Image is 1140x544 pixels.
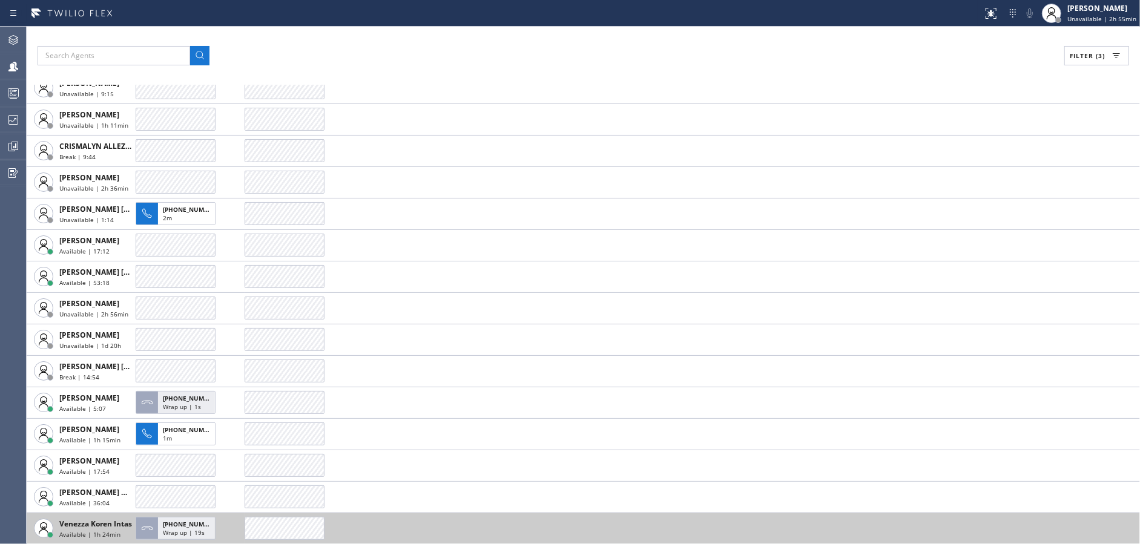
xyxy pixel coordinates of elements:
[59,110,119,120] span: [PERSON_NAME]
[136,198,219,229] button: [PHONE_NUMBER]2m
[59,204,181,214] span: [PERSON_NAME] [PERSON_NAME]
[59,519,132,529] span: Venezza Koren Intas
[163,214,172,222] span: 2m
[59,330,119,340] span: [PERSON_NAME]
[163,520,218,528] span: [PHONE_NUMBER]
[59,341,121,350] span: Unavailable | 1d 20h
[1064,46,1129,65] button: Filter (3)
[163,205,218,214] span: [PHONE_NUMBER]
[163,434,172,442] span: 1m
[59,184,128,192] span: Unavailable | 2h 36min
[136,387,219,418] button: [PHONE_NUMBER]Wrap up | 1s
[59,90,114,98] span: Unavailable | 9:15
[59,530,120,539] span: Available | 1h 24min
[59,172,119,183] span: [PERSON_NAME]
[1021,5,1038,22] button: Mute
[59,456,119,466] span: [PERSON_NAME]
[59,121,128,129] span: Unavailable | 1h 11min
[59,235,119,246] span: [PERSON_NAME]
[59,373,99,381] span: Break | 14:54
[163,394,218,402] span: [PHONE_NUMBER]
[163,402,201,411] span: Wrap up | 1s
[59,436,120,444] span: Available | 1h 15min
[59,141,134,151] span: CRISMALYN ALLEZER
[59,361,202,372] span: [PERSON_NAME] [PERSON_NAME] Dahil
[59,404,106,413] span: Available | 5:07
[1070,51,1105,60] span: Filter (3)
[59,499,110,507] span: Available | 36:04
[136,419,219,449] button: [PHONE_NUMBER]1m
[163,425,218,434] span: [PHONE_NUMBER]
[59,215,114,224] span: Unavailable | 1:14
[59,247,110,255] span: Available | 17:12
[59,298,119,309] span: [PERSON_NAME]
[59,467,110,476] span: Available | 17:54
[59,310,128,318] span: Unavailable | 2h 56min
[136,513,219,543] button: [PHONE_NUMBER]Wrap up | 19s
[1067,15,1136,23] span: Unavailable | 2h 55min
[59,278,110,287] span: Available | 53:18
[59,267,181,277] span: [PERSON_NAME] [PERSON_NAME]
[59,393,119,403] span: [PERSON_NAME]
[59,152,96,161] span: Break | 9:44
[59,487,151,497] span: [PERSON_NAME] Guingos
[59,424,119,434] span: [PERSON_NAME]
[38,46,190,65] input: Search Agents
[163,528,205,537] span: Wrap up | 19s
[1067,3,1136,13] div: [PERSON_NAME]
